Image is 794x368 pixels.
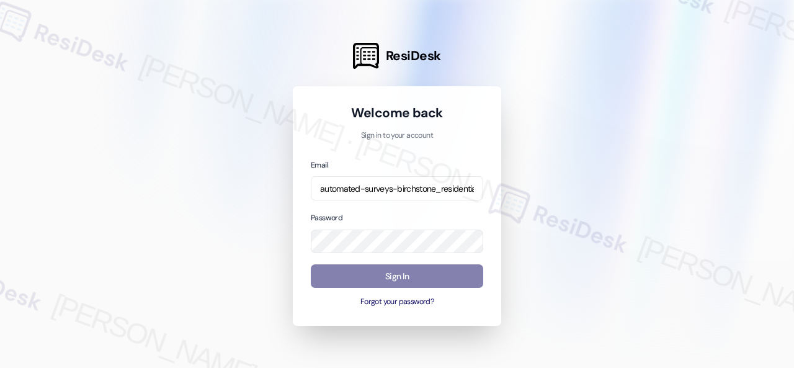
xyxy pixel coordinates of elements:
[386,47,441,65] span: ResiDesk
[311,213,342,223] label: Password
[311,160,328,170] label: Email
[311,104,483,122] h1: Welcome back
[311,176,483,200] input: name@example.com
[311,297,483,308] button: Forgot your password?
[311,264,483,289] button: Sign In
[311,130,483,141] p: Sign in to your account
[353,43,379,69] img: ResiDesk Logo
